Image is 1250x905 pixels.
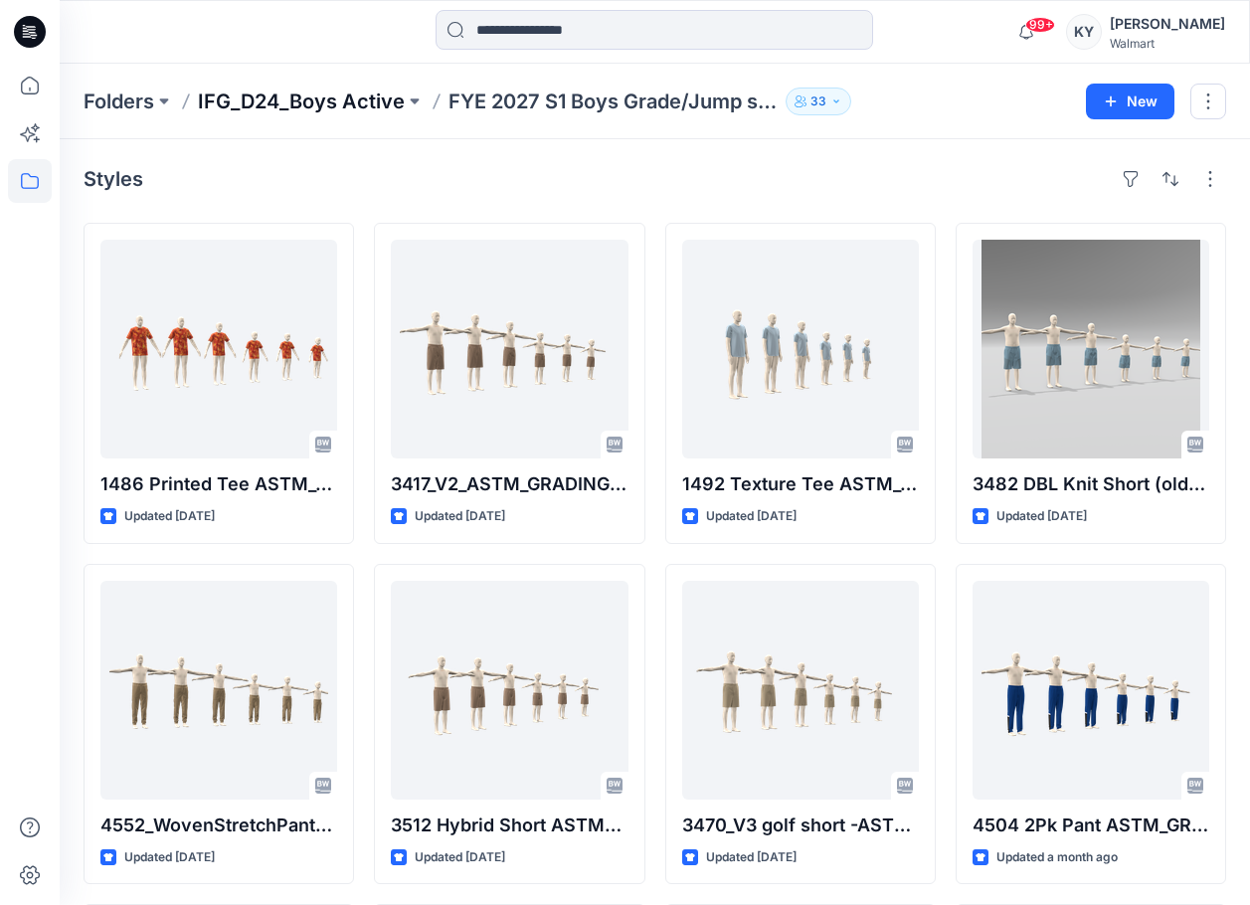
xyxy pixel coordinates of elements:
p: Updated [DATE] [415,847,505,868]
p: Updated [DATE] [124,847,215,868]
p: 3482 DBL Knit Short (old spec)_GRADING VERIFICATION2 [973,470,1209,498]
p: Updated [DATE] [124,506,215,527]
a: 3482 DBL Knit Short (old spec)_GRADING VERIFICATION2 [973,240,1209,458]
p: 4504 2Pk Pant ASTM_GRADING VERIFICATION [973,812,1209,839]
div: [PERSON_NAME] [1110,12,1225,36]
a: 3417_V2_ASTM_GRADING VERIFICATION [391,240,627,458]
p: 3417_V2_ASTM_GRADING VERIFICATION [391,470,627,498]
p: 33 [810,90,826,112]
p: Updated [DATE] [996,506,1087,527]
button: 33 [786,88,851,115]
p: 1486 Printed Tee ASTM_GRADING VERIFICATION [100,470,337,498]
div: KY [1066,14,1102,50]
p: Updated a month ago [996,847,1118,868]
a: Folders [84,88,154,115]
p: 4552_WovenStretchPant(LY S3)_ASTM_GRADING VERIFICATION [100,812,337,839]
h4: Styles [84,167,143,191]
p: 3512 Hybrid Short ASTM_GRADING VERIFICATION [391,812,627,839]
a: IFG_D24_Boys Active [198,88,405,115]
a: 3512 Hybrid Short ASTM_GRADING VERIFICATION [391,581,627,800]
a: 4552_WovenStretchPant(LY S3)_ASTM_GRADING VERIFICATION [100,581,337,800]
p: 1492 Texture Tee ASTM_GRADING VERIFICATION [682,470,919,498]
a: 1486 Printed Tee ASTM_GRADING VERIFICATION [100,240,337,458]
p: Updated [DATE] [706,506,797,527]
p: Updated [DATE] [706,847,797,868]
a: 3470_V3 golf short -ASTM_GRADING VERIFICATION1 [682,581,919,800]
p: 3470_V3 golf short -ASTM_GRADING VERIFICATION1 [682,812,919,839]
p: FYE 2027 S1 Boys Grade/Jump size review - ASTM grades [448,88,778,115]
a: 4504 2Pk Pant ASTM_GRADING VERIFICATION [973,581,1209,800]
span: 99+ [1025,17,1055,33]
a: 1492 Texture Tee ASTM_GRADING VERIFICATION [682,240,919,458]
div: Walmart [1110,36,1225,51]
p: Updated [DATE] [415,506,505,527]
button: New [1086,84,1174,119]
